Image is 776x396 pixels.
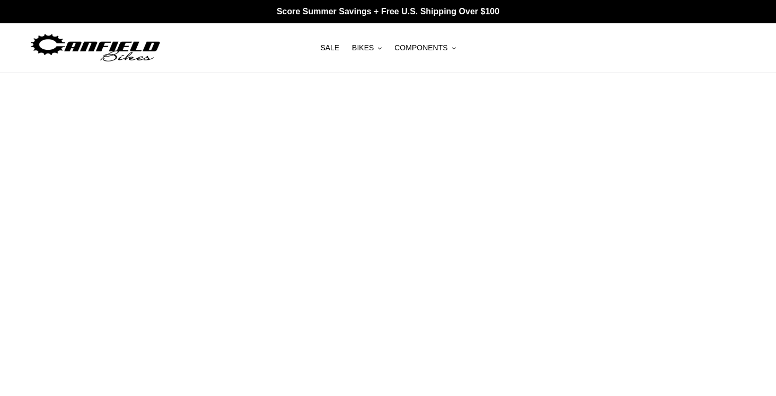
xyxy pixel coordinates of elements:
span: COMPONENTS [394,43,447,52]
button: BIKES [347,41,387,55]
button: COMPONENTS [389,41,461,55]
img: Canfield Bikes [29,31,162,65]
span: BIKES [352,43,374,52]
a: SALE [315,41,345,55]
span: SALE [320,43,339,52]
